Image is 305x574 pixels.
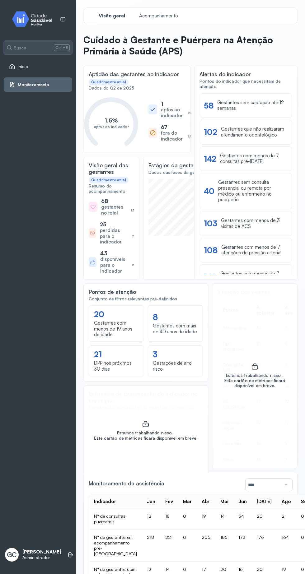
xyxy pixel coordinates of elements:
div: Este cartão de métricas ficará disponível em breve. [94,436,197,441]
div: 67 [161,124,191,130]
div: Fev [165,499,173,505]
div: Pontos de atenção [89,289,136,295]
div: [DATE] [257,499,272,505]
td: 164 [277,530,296,562]
div: Gestantes que não realizaram atendimento odontológico [221,126,288,138]
div: 58 [204,101,213,110]
div: Este cartão de métricas ficará disponível em breve. [216,378,293,389]
div: disponíveis para o indicador [100,257,130,274]
div: Pontos do indicador que necessitam de atenção [199,79,292,89]
div: Quadrimestre atual [91,80,126,84]
div: Gestantes com menos de 7 consultas pré-[DATE] [220,153,288,165]
div: 1 [161,100,191,107]
td: 173 [233,530,252,562]
td: 18 [160,508,178,530]
div: 43 [100,250,134,257]
div: 149 [204,272,217,281]
div: Conjunto de filtros relevantes pré-definidos [89,296,203,302]
div: 68 [101,198,134,204]
td: 218 [142,530,160,562]
div: Gestantes com menos de 7 avaliações antropométricas [220,271,288,283]
div: Resumo do acompanhamento [89,183,134,194]
div: Mar [183,499,192,505]
div: 20 [94,309,104,319]
img: heart-heroicons.svg [90,204,96,210]
p: Administrador [22,555,61,560]
div: Jan [147,499,155,505]
p: [PERSON_NAME] [22,549,61,555]
td: 14 [215,508,233,530]
span: Visão geral [99,13,125,19]
p: Cuidado à Gestante e Puérpera na Atenção Primária à Saúde (APS) [83,34,293,57]
div: 142 [204,154,216,164]
span: Início [18,64,28,69]
div: Jun [238,499,247,505]
text: aptos ao indicador [94,124,129,129]
span: GC [7,551,17,559]
div: 102 [204,127,217,137]
div: Gestações de alto risco [153,360,198,372]
div: 40 [204,186,214,196]
div: Dados das fases da gestação (semanas) [148,170,242,175]
div: Aptidão das gestantes ao indicador [89,71,179,77]
div: Mai [220,499,228,505]
div: Estamos trabalhando nisso... [94,430,197,436]
div: aptos ao indicador [161,107,186,119]
div: 8 [153,312,158,322]
td: 20 [252,508,277,530]
td: Nº de gestantes em acompanhamento pré-[GEOGRAPHIC_DATA] [89,530,142,562]
td: 185 [215,530,233,562]
div: 21 [94,349,102,359]
td: 34 [233,508,252,530]
td: Nº de consultas puerperais [89,508,142,530]
a: Início [9,63,67,70]
td: 0 [178,508,197,530]
td: 19 [197,508,215,530]
img: block-heroicons.svg [90,230,95,236]
td: 0 [178,530,197,562]
div: DPP nos próximos 30 dias [94,360,139,372]
div: Ago [282,499,291,505]
text: 1,5% [105,117,118,124]
div: fora do indicador [161,130,185,142]
div: perdidas para o indicador [100,228,129,245]
div: gestantes no total [101,204,129,216]
div: Quadrimestre atual [91,178,126,182]
div: Gestantes com menos de 19 anos de idade [94,320,139,338]
td: 206 [197,530,215,562]
img: like-heroicons.svg [90,260,95,265]
div: Alertas do indicador [199,71,251,77]
span: Ctrl + K [54,44,70,51]
div: 103 [204,219,217,228]
td: 176 [252,530,277,562]
div: 108 [204,245,218,255]
div: Abr [202,499,209,505]
div: Gestantes com mais de 40 anos de idade [153,323,198,335]
span: Acompanhamento [139,13,178,19]
div: Gestantes sem consulta presencial ou remota por médico ou enfermeiro no puerpério [218,179,288,203]
td: 2 [277,508,296,530]
td: 12 [142,508,160,530]
div: Estamos trabalhando nisso... [216,373,293,378]
div: Estágios da gestação [148,162,203,169]
img: monitor.svg [7,10,63,28]
div: 3 [153,349,158,359]
a: Monitoramento [9,81,67,88]
span: Busca [14,45,26,51]
div: Gestantes com menos de 7 aferições de pressão arterial [221,244,288,256]
div: Visão geral das gestantes [89,162,134,175]
td: 221 [160,530,178,562]
span: Monitoramento [18,82,49,87]
div: Gestantes com menos de 3 visitas de ACS [221,218,288,229]
div: Dados do Q2 de 2025 [89,86,185,91]
div: Gestantes sem captação até 12 semanas [217,100,288,112]
div: Monitoramento da assistência [89,480,164,487]
div: 25 [100,221,134,228]
div: Indicador [94,499,116,505]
